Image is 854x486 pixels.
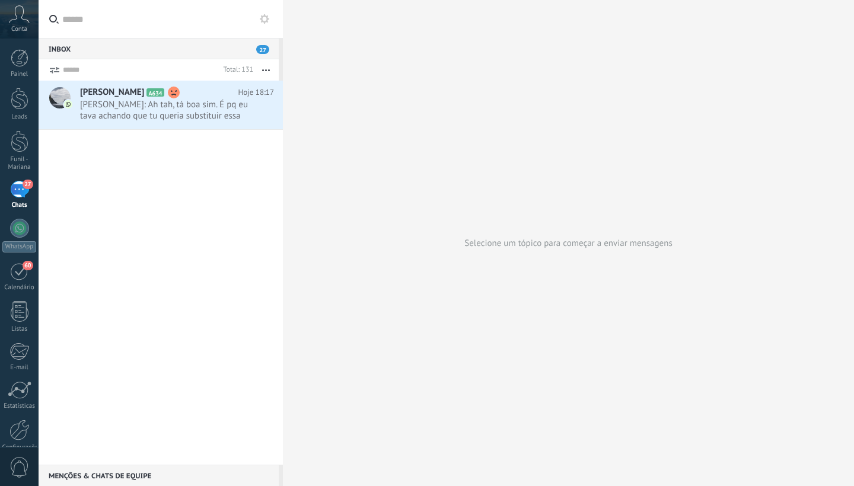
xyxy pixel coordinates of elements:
[39,81,283,129] a: [PERSON_NAME] A634 Hoje 18:17 [PERSON_NAME]: Ah tah, tá boa sim. É pq eu tava achando que tu quer...
[80,87,144,98] span: [PERSON_NAME]
[11,25,27,33] span: Conta
[256,45,269,54] span: 27
[218,64,253,76] div: Total: 131
[2,241,36,252] div: WhatsApp
[39,38,279,59] div: Inbox
[2,284,37,292] div: Calendário
[2,444,37,452] div: Configurações
[23,180,33,189] span: 27
[2,364,37,372] div: E-mail
[2,202,37,209] div: Chats
[2,402,37,410] div: Estatísticas
[146,88,164,97] span: A634
[23,261,33,270] span: 60
[238,87,274,98] span: Hoje 18:17
[2,325,37,333] div: Listas
[2,156,37,171] div: Funil - Mariana
[39,465,279,486] div: Menções & Chats de equipe
[80,99,251,121] span: [PERSON_NAME]: Ah tah, tá boa sim. É pq eu tava achando que tu queria substituir essa tbm
[64,100,72,108] img: com.amocrm.amocrmwa.svg
[2,113,37,121] div: Leads
[2,71,37,78] div: Painel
